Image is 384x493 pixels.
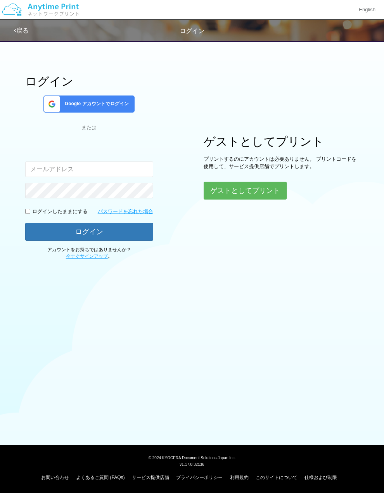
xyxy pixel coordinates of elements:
[304,475,337,480] a: 仕様および制限
[32,208,88,215] p: ログインしたままにする
[204,156,359,170] p: プリントするのにアカウントは必要ありません。 プリントコードを使用して、サービス提供店舗でプリントします。
[149,455,236,460] span: © 2024 KYOCERA Document Solutions Japan Inc.
[25,161,153,177] input: メールアドレス
[180,462,204,467] span: v1.17.0.32136
[204,182,287,200] button: ゲストとしてプリント
[204,135,359,148] h1: ゲストとしてプリント
[132,475,169,480] a: サービス提供店舗
[25,124,153,132] div: または
[62,101,129,107] span: Google アカウントでログイン
[25,75,153,88] h1: ログイン
[256,475,298,480] a: このサイトについて
[230,475,249,480] a: 利用規約
[25,246,153,260] p: アカウントをお持ちではありませんか？
[98,208,153,215] a: パスワードを忘れた場合
[66,253,112,259] span: 。
[66,253,108,259] a: 今すぐサインアップ
[76,475,125,480] a: よくあるご質問 (FAQs)
[176,475,223,480] a: プライバシーポリシー
[41,475,69,480] a: お問い合わせ
[14,27,29,34] a: 戻る
[25,223,153,241] button: ログイン
[180,28,204,34] span: ログイン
